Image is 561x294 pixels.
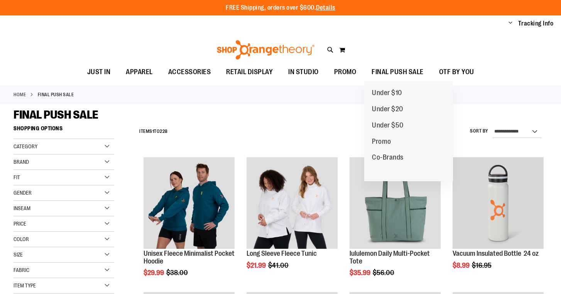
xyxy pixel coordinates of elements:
[216,40,316,59] img: Shop Orangetheory
[79,63,118,81] a: JUST IN
[470,128,488,134] label: Sort By
[280,63,326,81] a: IN STUDIO
[372,63,424,81] span: FINAL PUSH SALE
[372,121,404,131] span: Under $50
[14,221,26,227] span: Price
[431,63,482,81] a: OTF BY YOU
[453,262,471,269] span: $8.99
[14,267,29,273] span: Fabric
[350,250,430,265] a: lululemon Daily Multi-Pocket Tote
[247,157,338,248] img: Product image for Fleece Long Sleeve
[14,159,29,165] span: Brand
[373,269,395,277] span: $56.00
[118,63,161,81] a: APPAREL
[350,157,441,248] img: lululemon Daily Multi-Pocket Tote
[364,134,399,150] a: Promo
[160,129,168,134] span: 228
[166,269,189,277] span: $38.00
[449,153,547,289] div: product
[243,153,341,289] div: product
[364,81,453,181] ul: FINAL PUSH SALE
[14,282,36,289] span: Item Type
[439,63,474,81] span: OTF BY YOU
[364,117,411,134] a: Under $50
[372,89,402,99] span: Under $10
[364,85,410,101] a: Under $10
[453,250,539,257] a: Vacuum Insulated Bottle 24 oz
[334,63,357,81] span: PROMO
[350,269,372,277] span: $35.99
[218,63,280,81] a: RETAIL DISPLAY
[364,63,431,81] a: FINAL PUSH SALE
[144,269,165,277] span: $29.99
[14,122,114,139] strong: Shopping Options
[226,63,273,81] span: RETAIL DISPLAY
[87,63,111,81] span: JUST IN
[14,143,37,150] span: Category
[168,63,211,81] span: ACCESSORIES
[139,126,168,138] h2: Items to
[144,250,235,265] a: Unisex Fleece Minimalist Pocket Hoodie
[372,153,404,163] span: Co-Brands
[268,262,290,269] span: $41.00
[288,63,319,81] span: IN STUDIO
[226,3,335,12] p: FREE Shipping, orders over $600.
[14,174,20,180] span: Fit
[364,101,411,117] a: Under $20
[14,205,30,211] span: Inseam
[247,262,267,269] span: $21.99
[350,157,441,250] a: lululemon Daily Multi-Pocket Tote
[144,157,235,248] img: Unisex Fleece Minimalist Pocket Hoodie
[126,63,153,81] span: APPAREL
[38,91,74,98] strong: FINAL PUSH SALE
[14,91,26,98] a: Home
[247,157,338,250] a: Product image for Fleece Long Sleeve
[364,150,411,166] a: Co-Brands
[14,236,29,242] span: Color
[247,250,317,257] a: Long Sleeve Fleece Tunic
[518,19,554,28] a: Tracking Info
[14,190,32,196] span: Gender
[453,157,544,248] img: Vacuum Insulated Bottle 24 oz
[372,105,403,115] span: Under $20
[372,138,391,147] span: Promo
[472,262,493,269] span: $16.95
[14,108,98,121] span: FINAL PUSH SALE
[152,129,154,134] span: 1
[144,157,235,250] a: Unisex Fleece Minimalist Pocket Hoodie
[509,20,512,27] button: Account menu
[161,63,219,81] a: ACCESSORIES
[453,157,544,250] a: Vacuum Insulated Bottle 24 oz
[14,252,23,258] span: Size
[326,63,364,81] a: PROMO
[316,4,335,11] a: Details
